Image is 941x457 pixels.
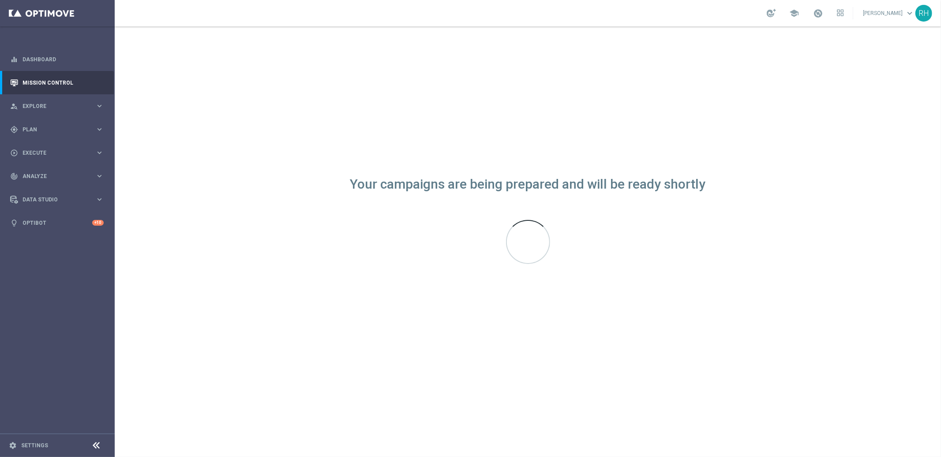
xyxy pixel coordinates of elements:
div: +10 [92,220,104,226]
span: Plan [22,127,95,132]
button: person_search Explore keyboard_arrow_right [10,103,104,110]
div: Analyze [10,172,95,180]
a: Dashboard [22,48,104,71]
i: gps_fixed [10,126,18,134]
div: Plan [10,126,95,134]
button: play_circle_outline Execute keyboard_arrow_right [10,149,104,156]
i: track_changes [10,172,18,180]
a: Optibot [22,211,92,234]
i: keyboard_arrow_right [95,102,104,110]
i: keyboard_arrow_right [95,172,104,180]
div: Mission Control [10,71,104,94]
button: Data Studio keyboard_arrow_right [10,196,104,203]
i: equalizer [10,56,18,63]
span: Data Studio [22,197,95,202]
button: gps_fixed Plan keyboard_arrow_right [10,126,104,133]
button: lightbulb Optibot +10 [10,219,104,227]
a: [PERSON_NAME]keyboard_arrow_down [862,7,915,20]
div: Your campaigns are being prepared and will be ready shortly [350,181,706,188]
button: Mission Control [10,79,104,86]
i: person_search [10,102,18,110]
div: Execute [10,149,95,157]
span: Explore [22,104,95,109]
div: Explore [10,102,95,110]
i: play_circle_outline [10,149,18,157]
i: keyboard_arrow_right [95,125,104,134]
button: track_changes Analyze keyboard_arrow_right [10,173,104,180]
div: Optibot [10,211,104,234]
i: lightbulb [10,219,18,227]
button: equalizer Dashboard [10,56,104,63]
div: Data Studio [10,196,95,204]
span: Execute [22,150,95,156]
span: keyboard_arrow_down [905,8,915,18]
i: settings [9,442,17,450]
a: Mission Control [22,71,104,94]
i: keyboard_arrow_right [95,195,104,204]
div: RH [915,5,932,22]
div: Dashboard [10,48,104,71]
span: school [789,8,799,18]
i: keyboard_arrow_right [95,149,104,157]
span: Analyze [22,174,95,179]
a: Settings [21,443,48,448]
